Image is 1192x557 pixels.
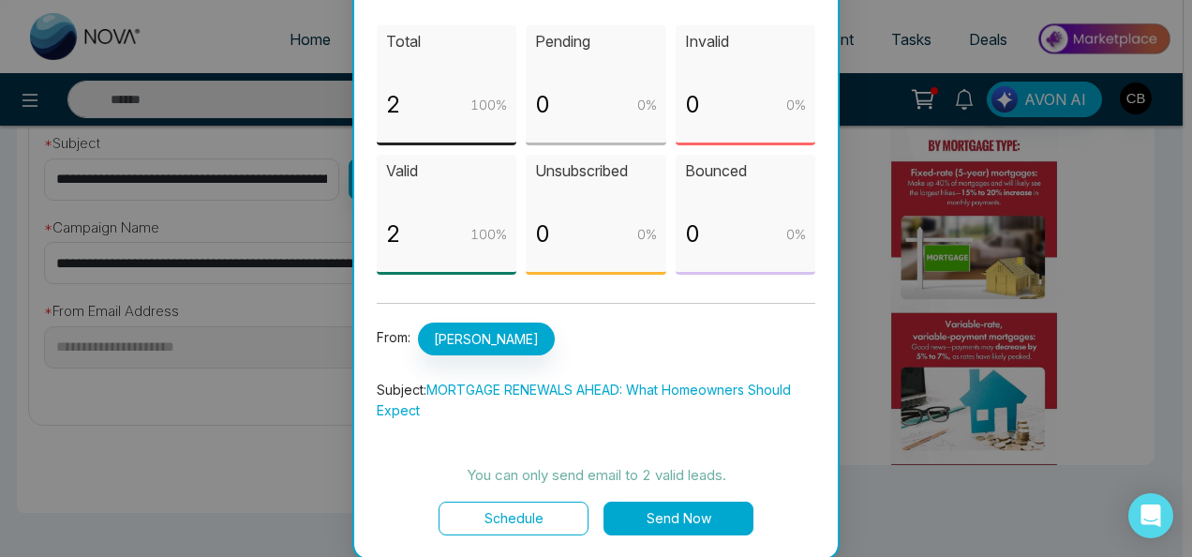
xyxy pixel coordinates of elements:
p: 0 [685,217,700,252]
p: Pending [535,30,656,53]
p: Subject: [377,380,815,421]
button: Send Now [603,502,753,535]
p: 0 [535,217,550,252]
p: 2 [386,87,400,123]
p: 0 % [637,95,657,115]
p: 100 % [470,95,507,115]
p: 0 [685,87,700,123]
p: Total [386,30,507,53]
p: Bounced [685,159,806,183]
p: From: [377,323,815,355]
p: Invalid [685,30,806,53]
button: Schedule [439,502,589,535]
p: 0 % [637,224,657,245]
p: Valid [386,159,507,183]
div: Open Intercom Messenger [1128,493,1173,538]
p: You can only send email to 2 valid leads. [377,464,815,487]
p: 2 [386,217,400,252]
p: 0 [535,87,550,123]
p: Unsubscribed [535,159,656,183]
span: MORTGAGE RENEWALS AHEAD: What Homeowners Should Expect [377,382,791,418]
span: [PERSON_NAME] [418,323,555,355]
p: 0 % [786,95,806,115]
p: 0 % [786,224,806,245]
p: 100 % [470,224,507,245]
